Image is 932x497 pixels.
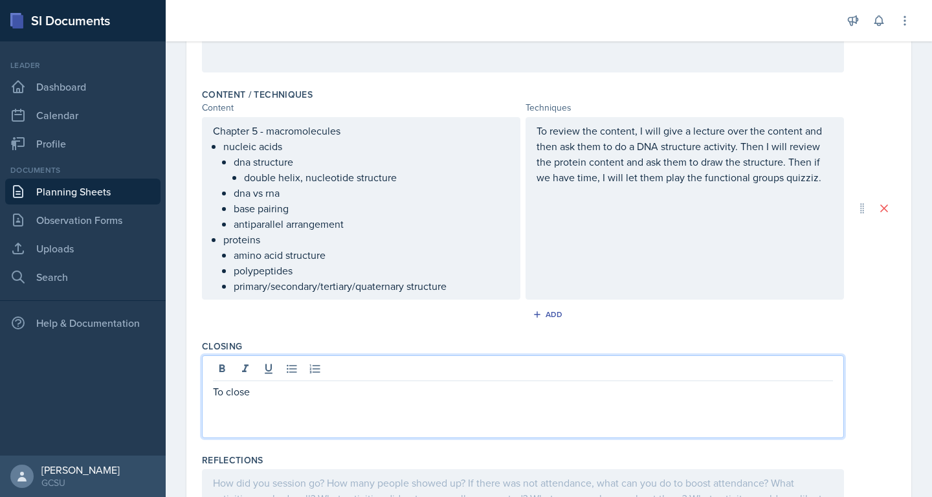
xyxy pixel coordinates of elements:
[234,247,509,263] p: amino acid structure
[537,123,833,185] p: To review the content, I will give a lecture over the content and then ask them to do a DNA struc...
[41,463,120,476] div: [PERSON_NAME]
[213,384,833,399] p: To close
[202,340,242,353] label: Closing
[213,123,509,138] p: Chapter 5 - macromolecules
[244,170,509,185] p: double helix, nucleotide structure
[234,201,509,216] p: base pairing
[5,264,161,290] a: Search
[202,88,313,101] label: Content / Techniques
[5,131,161,157] a: Profile
[234,185,509,201] p: dna vs rna
[5,60,161,71] div: Leader
[223,138,509,154] p: nucleic acids
[526,101,844,115] div: Techniques
[234,263,509,278] p: polypeptides
[528,305,570,324] button: Add
[202,101,520,115] div: Content
[5,310,161,336] div: Help & Documentation
[223,232,509,247] p: proteins
[41,476,120,489] div: GCSU
[234,278,509,294] p: primary/secondary/tertiary/quaternary structure
[5,179,161,204] a: Planning Sheets
[5,74,161,100] a: Dashboard
[234,216,509,232] p: antiparallel arrangement
[234,154,509,170] p: dna structure
[202,454,263,467] label: Reflections
[535,309,563,320] div: Add
[5,164,161,176] div: Documents
[5,207,161,233] a: Observation Forms
[5,236,161,261] a: Uploads
[5,102,161,128] a: Calendar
